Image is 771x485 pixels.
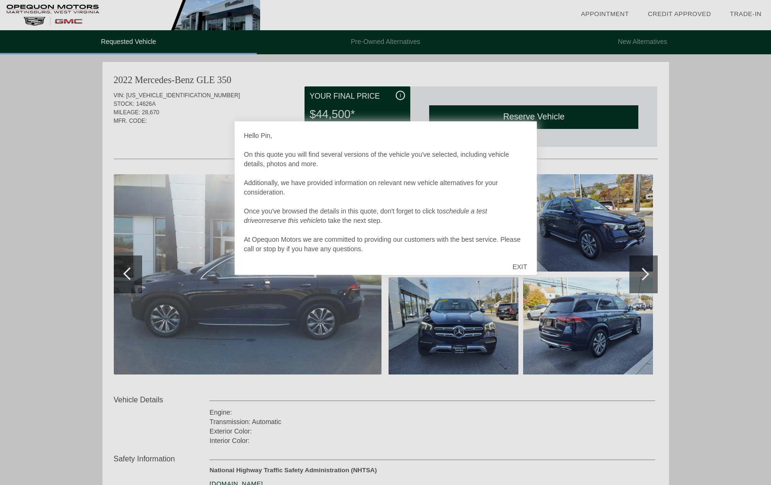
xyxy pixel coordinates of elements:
a: Trade-In [730,10,762,17]
em: schedule a test drive [244,207,487,224]
a: Credit Approved [648,10,711,17]
a: Appointment [581,10,629,17]
div: EXIT [503,253,536,281]
em: reserve this vehicle [264,217,321,224]
div: Hello Pin, On this quote you will find several versions of the vehicle you've selected, including... [244,131,527,254]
